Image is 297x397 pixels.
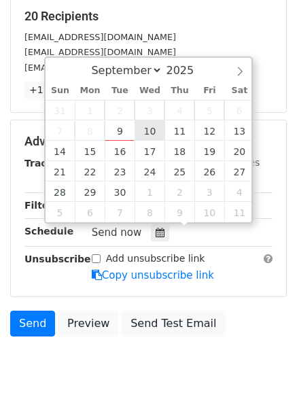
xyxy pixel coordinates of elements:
[194,100,224,120] span: September 5, 2025
[106,252,205,266] label: Add unsubscribe link
[46,141,75,161] span: September 14, 2025
[105,161,135,182] span: September 23, 2025
[194,141,224,161] span: September 19, 2025
[135,182,164,202] span: October 1, 2025
[92,269,214,281] a: Copy unsubscribe link
[105,202,135,222] span: October 7, 2025
[135,86,164,95] span: Wed
[24,63,176,73] small: [EMAIL_ADDRESS][DOMAIN_NAME]
[75,182,105,202] span: September 29, 2025
[194,202,224,222] span: October 10, 2025
[164,120,194,141] span: September 11, 2025
[105,182,135,202] span: September 30, 2025
[164,161,194,182] span: September 25, 2025
[135,141,164,161] span: September 17, 2025
[75,141,105,161] span: September 15, 2025
[194,182,224,202] span: October 3, 2025
[164,202,194,222] span: October 9, 2025
[46,100,75,120] span: August 31, 2025
[46,202,75,222] span: October 5, 2025
[164,141,194,161] span: September 18, 2025
[224,141,254,161] span: September 20, 2025
[164,100,194,120] span: September 4, 2025
[24,9,273,24] h5: 20 Recipients
[224,100,254,120] span: September 6, 2025
[24,32,176,42] small: [EMAIL_ADDRESS][DOMAIN_NAME]
[105,100,135,120] span: September 2, 2025
[224,202,254,222] span: October 11, 2025
[46,182,75,202] span: September 28, 2025
[224,161,254,182] span: September 27, 2025
[24,134,273,149] h5: Advanced
[24,82,82,99] a: +17 more
[162,64,211,77] input: Year
[164,182,194,202] span: October 2, 2025
[58,311,118,336] a: Preview
[75,161,105,182] span: September 22, 2025
[46,86,75,95] span: Sun
[24,226,73,237] strong: Schedule
[135,202,164,222] span: October 8, 2025
[164,86,194,95] span: Thu
[92,226,142,239] span: Send now
[46,120,75,141] span: September 7, 2025
[224,120,254,141] span: September 13, 2025
[46,161,75,182] span: September 21, 2025
[10,311,55,336] a: Send
[135,161,164,182] span: September 24, 2025
[224,182,254,202] span: October 4, 2025
[229,332,297,397] iframe: Chat Widget
[135,120,164,141] span: September 10, 2025
[194,86,224,95] span: Fri
[75,202,105,222] span: October 6, 2025
[24,254,91,264] strong: Unsubscribe
[194,120,224,141] span: September 12, 2025
[24,47,176,57] small: [EMAIL_ADDRESS][DOMAIN_NAME]
[105,141,135,161] span: September 16, 2025
[105,120,135,141] span: September 9, 2025
[24,200,59,211] strong: Filters
[105,86,135,95] span: Tue
[122,311,225,336] a: Send Test Email
[75,120,105,141] span: September 8, 2025
[75,100,105,120] span: September 1, 2025
[194,161,224,182] span: September 26, 2025
[75,86,105,95] span: Mon
[135,100,164,120] span: September 3, 2025
[24,158,70,169] strong: Tracking
[224,86,254,95] span: Sat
